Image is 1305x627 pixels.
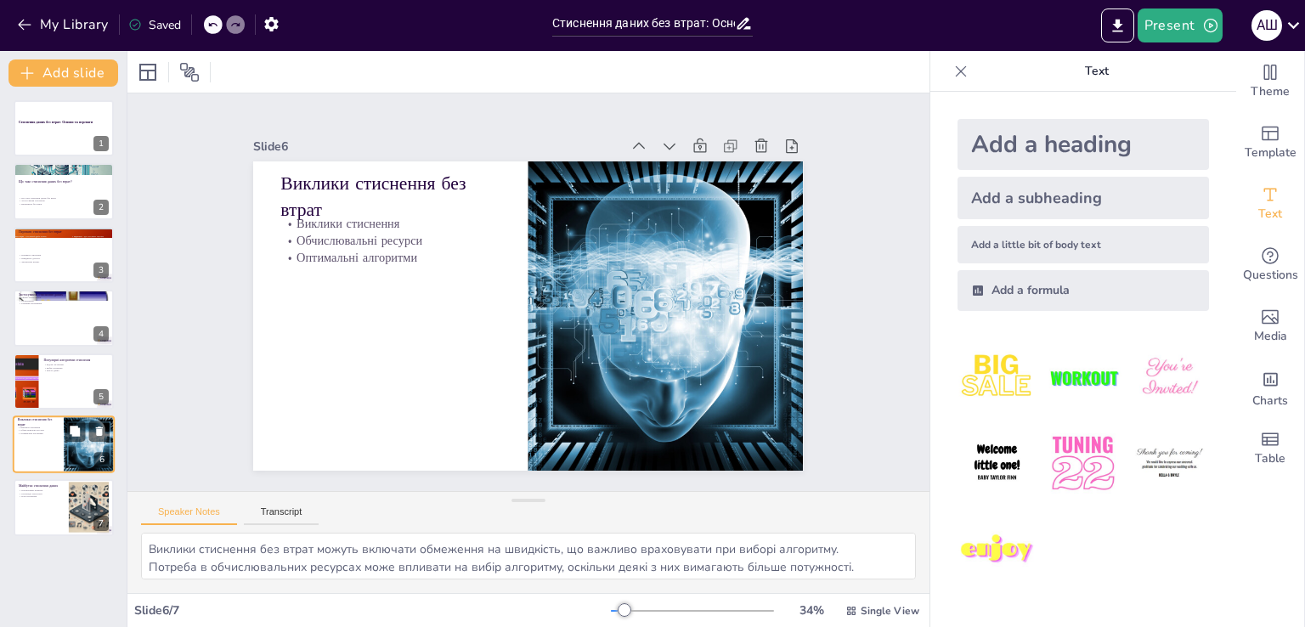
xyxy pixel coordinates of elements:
div: Layout [134,59,161,86]
div: Add a subheading [958,177,1209,219]
p: Оптимальні алгоритми [528,42,568,263]
div: а ш [1251,10,1282,41]
p: Швидкість доступу [19,257,109,260]
div: Add images, graphics, shapes or video [1236,296,1304,357]
div: 34 % [791,602,832,619]
button: Export to PowerPoint [1101,8,1134,42]
div: Slide 6 / 7 [134,602,611,619]
p: Зменшення витрат [19,260,109,263]
div: Saved [128,17,181,33]
p: Мультимедіа [19,299,109,302]
span: Theme [1251,82,1290,101]
div: Add charts and graphs [1236,357,1304,418]
img: 1.jpeg [958,338,1037,417]
p: Обчислювальні ресурси [18,429,59,432]
div: 7 [93,516,109,531]
span: Text [1258,205,1282,223]
p: Виклики стиснення [18,426,59,429]
img: 5.jpeg [1043,424,1122,503]
div: 1 [93,136,109,151]
div: Add a formula [958,270,1209,311]
p: Резервне копіювання [19,302,109,306]
button: My Library [13,11,116,38]
span: Position [179,62,200,82]
p: Важливість без втрат [19,202,109,206]
div: Add text boxes [1236,173,1304,234]
span: Table [1255,449,1285,468]
div: 5 [93,389,109,404]
div: 6 [94,452,110,467]
div: 4 [14,290,114,346]
p: Що таке стиснення даних без втрат? [19,179,109,184]
input: Insert title [552,11,735,36]
p: Інтеграція технологій [19,492,64,495]
span: Template [1245,144,1297,162]
img: 3.jpeg [1130,338,1209,417]
p: Перспективи розвитку [19,489,64,493]
span: Media [1254,327,1287,346]
p: Що таке стиснення даних без втрат [19,195,109,199]
textarea: Виклики стиснення без втрат можуть включати обмеження на швидкість, що важливо враховувати при ви... [141,533,916,579]
img: 7.jpeg [958,511,1037,590]
button: Present [1138,8,1223,42]
p: Оптимальні алгоритми [18,432,59,435]
button: Add slide [8,59,118,87]
p: Популярні алгоритми стиснення [43,357,109,362]
img: 6.jpeg [1130,424,1209,503]
div: Get real-time input from your audience [1236,234,1304,296]
p: Вибір алгоритму [43,366,109,370]
img: 2.jpeg [1043,338,1122,417]
div: Add a table [1236,418,1304,479]
div: Add ready made slides [1236,112,1304,173]
div: 2 [14,163,114,219]
strong: Стиснення даних без втрат: Основи та переваги [19,121,93,125]
div: 6 [13,415,115,473]
div: 2 [93,200,109,215]
div: 4 [93,326,109,342]
p: Виклики стиснення без втрат [573,33,647,257]
div: Add a little bit of body text [958,226,1209,263]
p: Виклики стиснення без втрат [18,417,59,426]
div: 3 [93,263,109,278]
div: Slide 6 [637,3,692,369]
div: 3 [14,227,114,283]
p: Обчислювальні ресурси [545,40,585,261]
button: Duplicate Slide [65,421,85,441]
p: Переваги стиснення [19,254,109,257]
div: 7 [14,479,114,535]
p: Застосування стиснення даних [19,292,109,297]
p: Виклики стиснення [562,38,602,259]
p: Сфери застосування [19,297,109,300]
div: Change the overall theme [1236,51,1304,112]
div: Add a heading [958,119,1209,170]
div: 1 [14,100,114,156]
img: 4.jpeg [958,424,1037,503]
button: Transcript [244,506,319,525]
button: а ш [1251,8,1282,42]
button: Speaker Notes [141,506,237,525]
span: Single View [861,604,919,618]
p: Нові алгоритми [19,495,64,499]
span: Charts [1252,392,1288,410]
span: Questions [1243,266,1298,285]
button: Delete Slide [89,421,110,441]
p: Застосування стиснення [19,199,109,202]
p: Майбутнє стиснення даних [19,483,64,489]
p: Відомі алгоритми [43,363,109,366]
div: 5 [14,353,114,410]
p: Text [975,51,1219,92]
p: Переваги стиснення без втрат [19,229,109,234]
p: Якість даних [43,369,109,372]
